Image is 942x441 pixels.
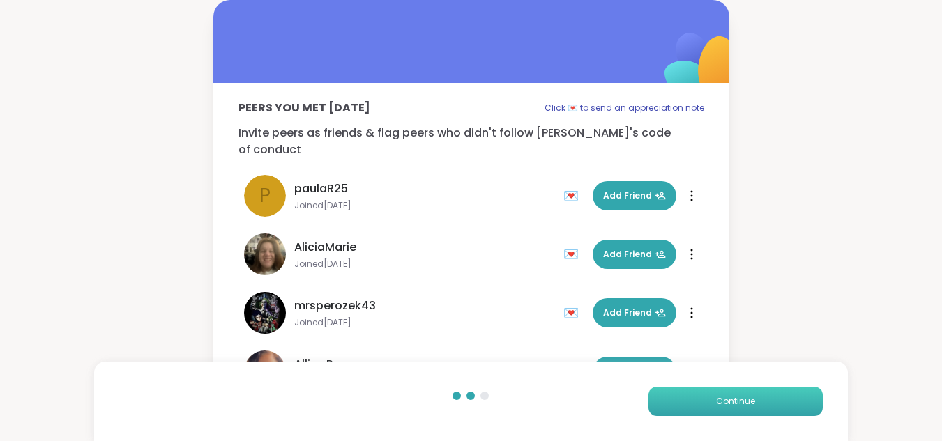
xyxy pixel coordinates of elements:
[603,248,666,261] span: Add Friend
[593,240,676,269] button: Add Friend
[563,302,584,324] div: 💌
[238,125,704,158] p: Invite peers as friends & flag peers who didn't follow [PERSON_NAME]'s code of conduct
[593,357,676,386] button: Add Friend
[563,243,584,265] div: 💌
[294,258,555,270] span: Joined [DATE]
[294,297,376,314] span: mrsperozek43
[648,387,823,416] button: Continue
[294,239,356,256] span: AliciaMarie
[294,317,555,328] span: Joined [DATE]
[294,356,333,373] span: Allie_P
[294,180,348,197] span: paulaR25
[238,100,370,116] p: Peers you met [DATE]
[593,181,676,210] button: Add Friend
[259,181,271,210] span: p
[563,185,584,207] div: 💌
[603,307,666,319] span: Add Friend
[545,100,704,116] p: Click 💌 to send an appreciation note
[593,298,676,327] button: Add Friend
[244,292,286,334] img: mrsperozek43
[563,360,584,382] div: 💌
[603,189,666,202] span: Add Friend
[294,200,555,211] span: Joined [DATE]
[244,350,286,392] img: Allie_P
[244,233,286,275] img: AliciaMarie
[716,395,755,408] span: Continue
